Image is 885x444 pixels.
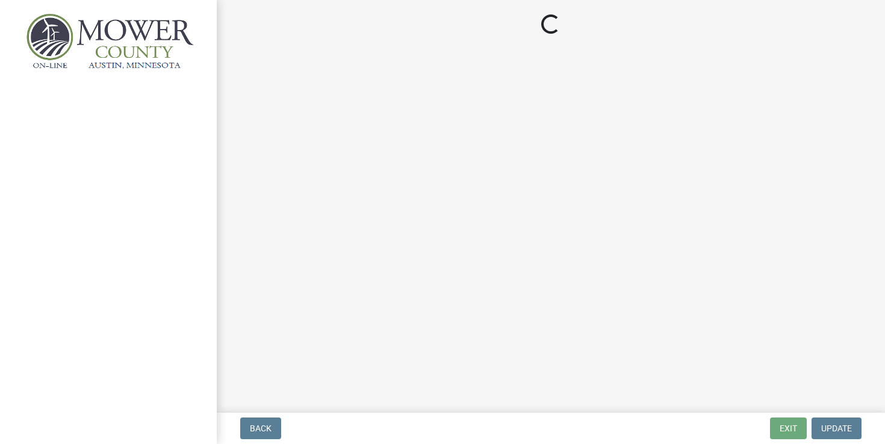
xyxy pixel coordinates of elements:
img: Mower County, Minnesota [24,13,197,71]
button: Update [812,417,862,439]
button: Back [240,417,281,439]
span: Back [250,424,272,433]
button: Exit [770,417,807,439]
span: Update [821,424,852,433]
